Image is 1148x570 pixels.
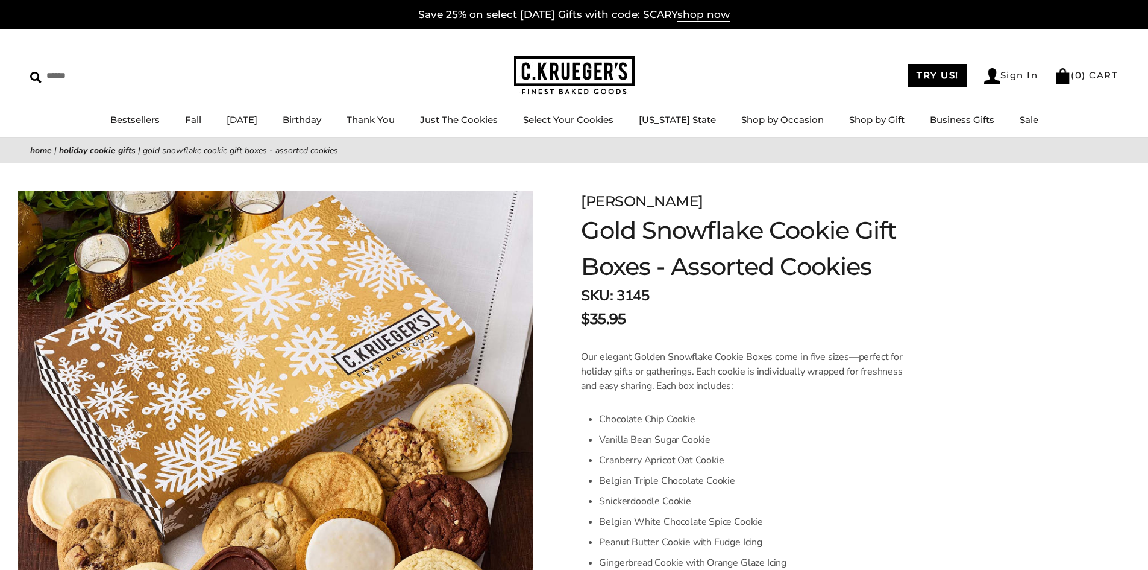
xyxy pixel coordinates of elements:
[1075,69,1082,81] span: 0
[616,286,649,305] span: 3145
[599,429,911,450] li: Vanilla Bean Sugar Cookie
[599,491,911,511] li: Snickerdoodle Cookie
[110,114,160,125] a: Bestsellers
[930,114,994,125] a: Business Gifts
[741,114,824,125] a: Shop by Occasion
[677,8,730,22] span: shop now
[30,72,42,83] img: Search
[227,114,257,125] a: [DATE]
[1020,114,1038,125] a: Sale
[514,56,635,95] img: C.KRUEGER'S
[908,64,967,87] a: TRY US!
[143,145,338,156] span: Gold Snowflake Cookie Gift Boxes - Assorted Cookies
[138,145,140,156] span: |
[581,350,911,393] p: Our elegant Golden Snowflake Cookie Boxes come in five sizes—perfect for holiday gifts or gatheri...
[581,212,965,285] h1: Gold Snowflake Cookie Gift Boxes - Assorted Cookies
[420,114,498,125] a: Just The Cookies
[599,450,911,470] li: Cranberry Apricot Oat Cookie
[599,511,911,532] li: Belgian White Chocolate Spice Cookie
[1055,69,1118,81] a: (0) CART
[581,286,613,305] strong: SKU:
[185,114,201,125] a: Fall
[283,114,321,125] a: Birthday
[599,532,911,553] li: Peanut Butter Cookie with Fudge Icing
[984,68,1000,84] img: Account
[54,145,57,156] span: |
[59,145,136,156] a: Holiday Cookie Gifts
[30,144,1118,157] nav: breadcrumbs
[581,191,965,212] div: [PERSON_NAME]
[347,114,395,125] a: Thank You
[599,470,911,491] li: Belgian Triple Chocolate Cookie
[418,8,730,22] a: Save 25% on select [DATE] Gifts with code: SCARYshop now
[849,114,905,125] a: Shop by Gift
[599,409,911,429] li: Chocolate Chip Cookie
[523,114,613,125] a: Select Your Cookies
[30,66,174,85] input: Search
[1055,68,1071,84] img: Bag
[581,308,626,330] span: $35.95
[984,68,1038,84] a: Sign In
[639,114,716,125] a: [US_STATE] State
[30,145,52,156] a: Home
